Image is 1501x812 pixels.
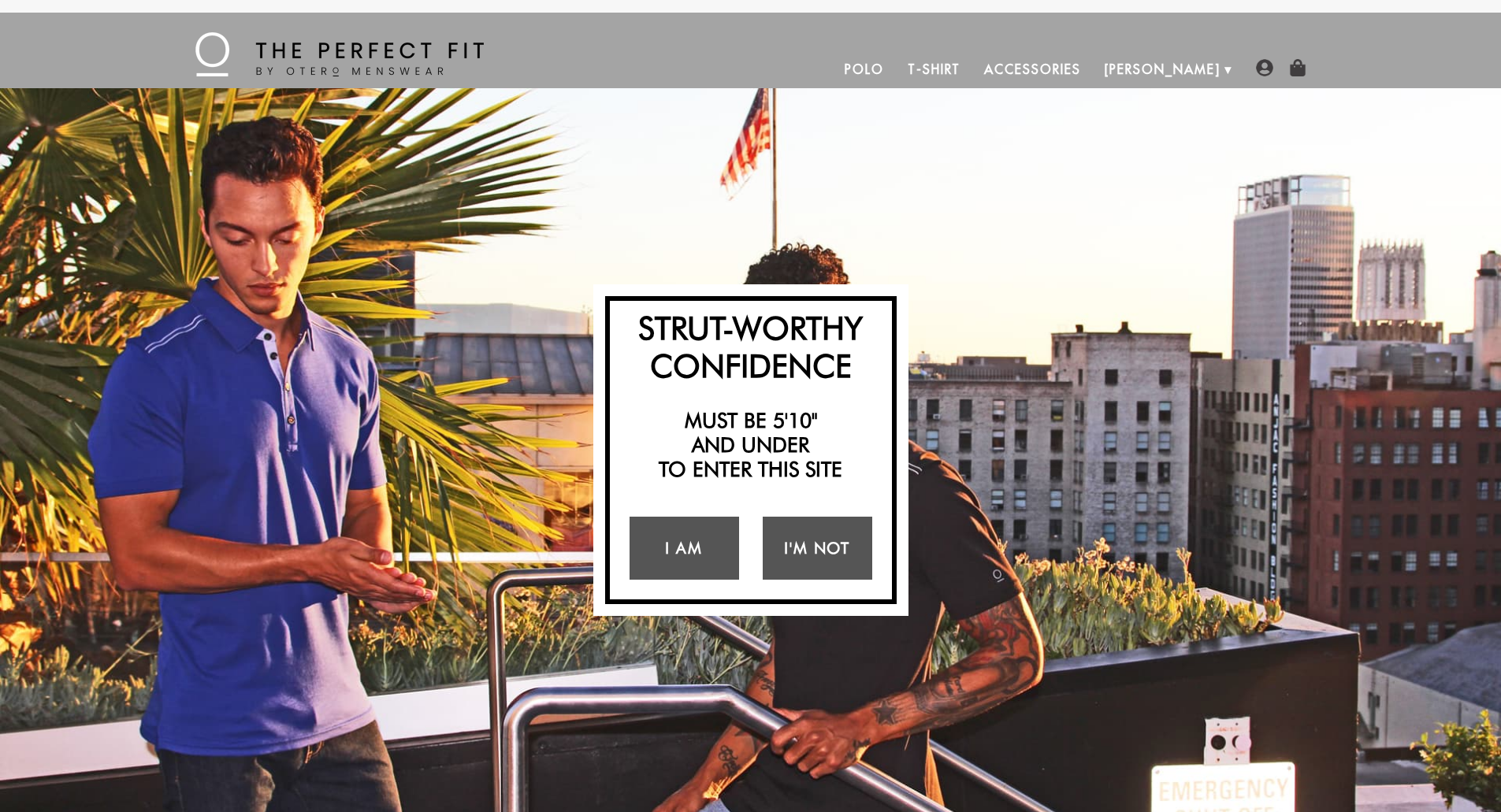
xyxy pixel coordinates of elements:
a: I'm Not [763,517,872,580]
img: The Perfect Fit - by Otero Menswear - Logo [195,32,484,76]
a: [PERSON_NAME] [1093,50,1232,88]
a: Accessories [972,50,1092,88]
a: I Am [630,517,739,580]
img: shopping-bag-icon.png [1289,59,1306,76]
img: user-account-icon.png [1256,59,1273,76]
a: Polo [833,50,896,88]
h2: Strut-Worthy Confidence [618,309,884,384]
h2: Must be 5'10" and under to enter this site [618,408,884,482]
a: T-Shirt [896,50,972,88]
